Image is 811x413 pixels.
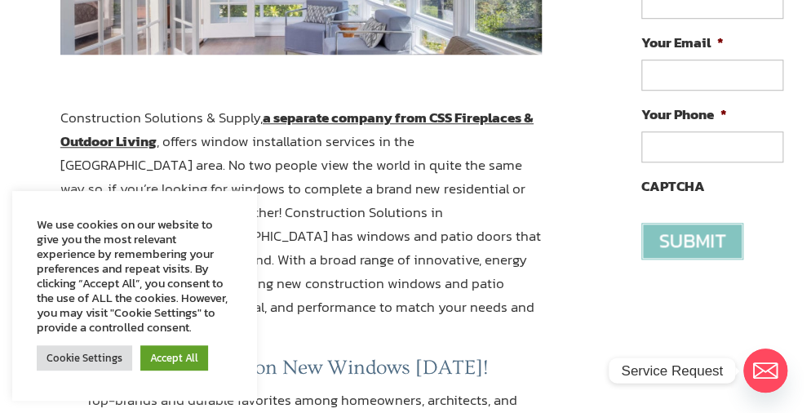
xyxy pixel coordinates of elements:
label: Your Phone [641,105,727,123]
a: Email [743,349,787,393]
a: Accept All [140,345,208,371]
strong: a separate company from CSS Fireplaces & Outdoor Living [60,107,534,152]
input: Submit [641,223,743,260]
label: Your Email [641,33,724,51]
h3: Call for Pricing on New Windows [DATE]! [60,356,542,389]
a: Cookie Settings [37,345,132,371]
p: Construction Solutions & Supply, , offers window installation services in the [GEOGRAPHIC_DATA] a... [60,106,542,356]
label: CAPTCHA [641,177,705,195]
div: We use cookies on our website to give you the most relevant experience by remembering your prefer... [37,217,233,335]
